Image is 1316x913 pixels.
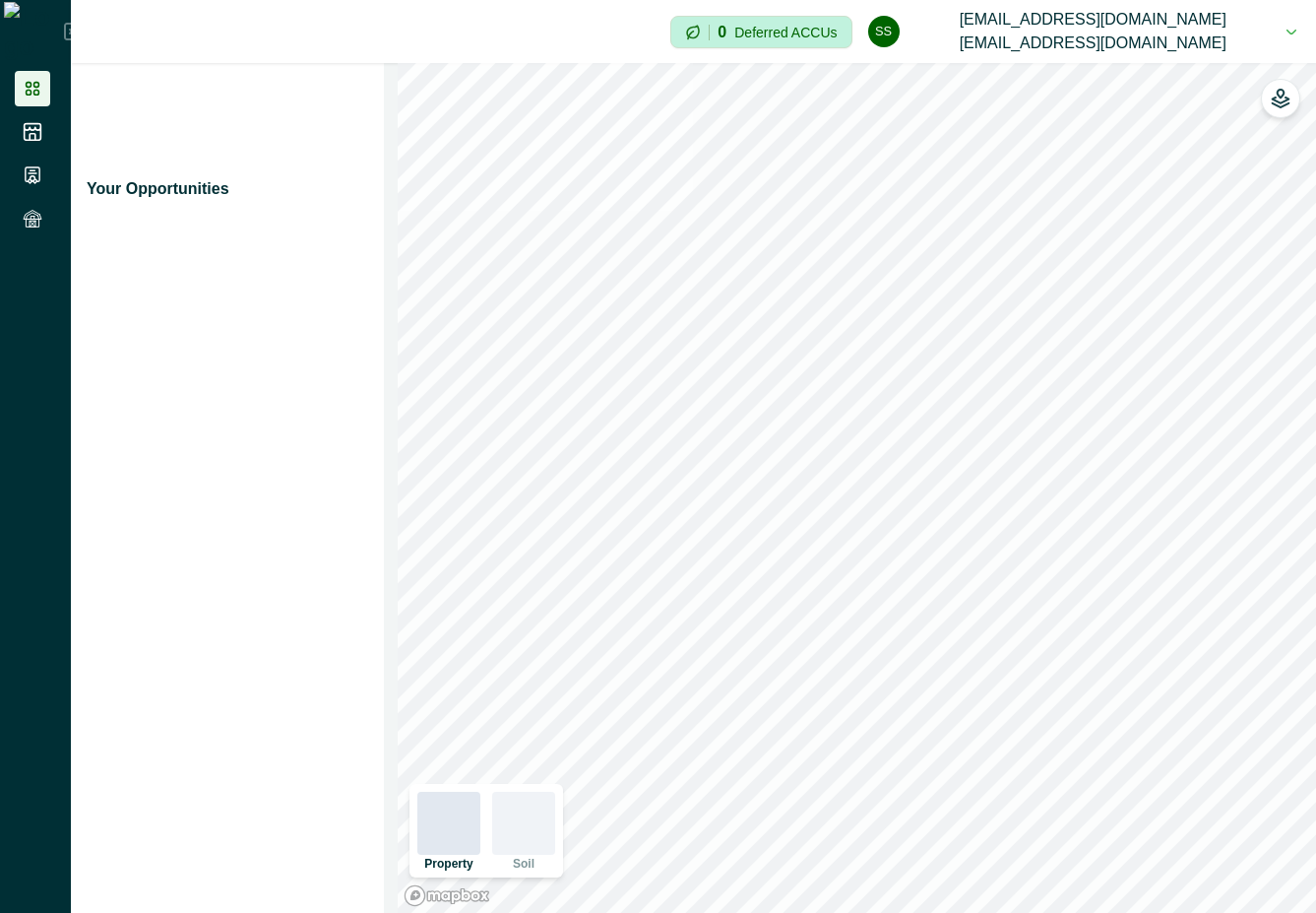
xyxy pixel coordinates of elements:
img: Logo [4,2,64,61]
p: Soil [513,858,534,870]
p: Property [424,858,472,870]
p: 0 [718,25,726,40]
a: Mapbox logo [404,884,490,907]
p: Deferred ACCUs [734,25,837,39]
p: Your Opportunities [87,177,229,201]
